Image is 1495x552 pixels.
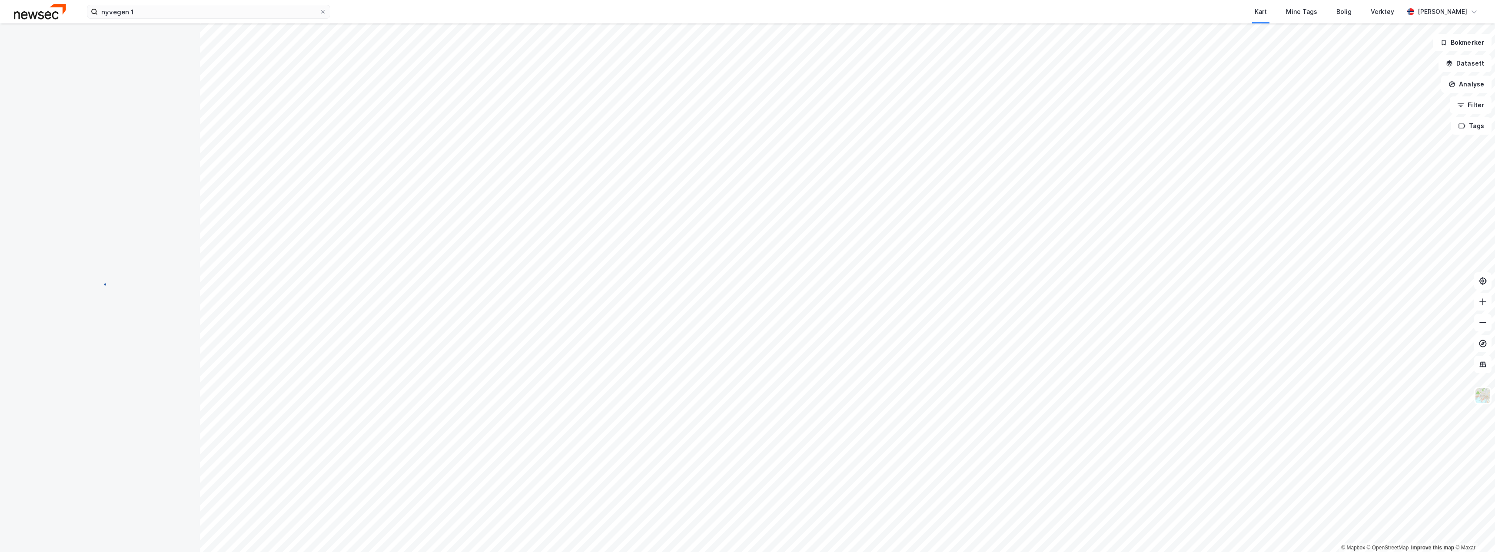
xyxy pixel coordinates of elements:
[1452,510,1495,552] iframe: Chat Widget
[1341,545,1365,551] a: Mapbox
[1450,96,1492,114] button: Filter
[14,4,66,19] img: newsec-logo.f6e21ccffca1b3a03d2d.png
[93,276,107,290] img: spinner.a6d8c91a73a9ac5275cf975e30b51cfb.svg
[1371,7,1394,17] div: Verktøy
[1439,55,1492,72] button: Datasett
[1255,7,1267,17] div: Kart
[1451,117,1492,135] button: Tags
[1475,387,1491,404] img: Z
[1411,545,1454,551] a: Improve this map
[1367,545,1409,551] a: OpenStreetMap
[1433,34,1492,51] button: Bokmerker
[1418,7,1467,17] div: [PERSON_NAME]
[1441,76,1492,93] button: Analyse
[1286,7,1317,17] div: Mine Tags
[1452,510,1495,552] div: Kontrollprogram for chat
[98,5,319,18] input: Søk på adresse, matrikkel, gårdeiere, leietakere eller personer
[1336,7,1352,17] div: Bolig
